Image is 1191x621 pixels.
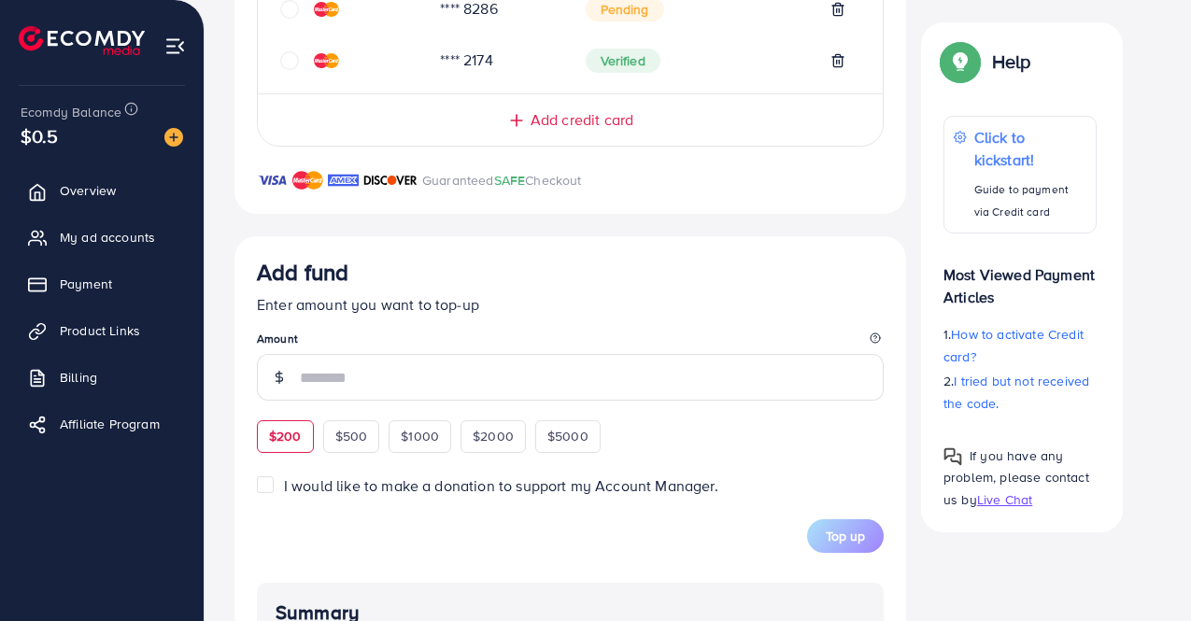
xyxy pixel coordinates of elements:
[257,293,884,316] p: Enter amount you want to top-up
[60,275,112,293] span: Payment
[977,489,1032,508] span: Live Chat
[14,359,190,396] a: Billing
[943,45,977,78] img: Popup guide
[943,323,1097,368] p: 1.
[974,178,1086,223] p: Guide to payment via Credit card
[60,368,97,387] span: Billing
[280,51,299,70] svg: circle
[422,169,582,191] p: Guaranteed Checkout
[335,427,368,445] span: $500
[363,169,418,191] img: brand
[1112,537,1177,607] iframe: Chat
[60,228,155,247] span: My ad accounts
[547,427,588,445] span: $5000
[586,49,660,73] span: Verified
[21,122,59,149] span: $0.5
[60,415,160,433] span: Affiliate Program
[531,109,633,131] span: Add credit card
[19,26,145,55] img: logo
[21,103,121,121] span: Ecomdy Balance
[992,50,1031,73] p: Help
[14,219,190,256] a: My ad accounts
[164,128,183,147] img: image
[14,312,190,349] a: Product Links
[60,321,140,340] span: Product Links
[807,519,884,553] button: Top up
[314,2,339,17] img: credit
[14,172,190,209] a: Overview
[401,427,439,445] span: $1000
[257,331,884,354] legend: Amount
[826,527,865,545] span: Top up
[943,325,1084,366] span: How to activate Credit card?
[14,405,190,443] a: Affiliate Program
[60,181,116,200] span: Overview
[943,248,1097,308] p: Most Viewed Payment Articles
[292,169,323,191] img: brand
[269,427,302,445] span: $200
[257,169,288,191] img: brand
[164,35,186,57] img: menu
[943,370,1097,415] p: 2.
[257,259,348,286] h3: Add fund
[14,265,190,303] a: Payment
[943,447,962,466] img: Popup guide
[328,169,359,191] img: brand
[943,446,1089,508] span: If you have any problem, please contact us by
[314,53,339,68] img: credit
[494,171,526,190] span: SAFE
[974,126,1086,171] p: Click to kickstart!
[284,475,718,496] span: I would like to make a donation to support my Account Manager.
[473,427,514,445] span: $2000
[943,372,1089,413] span: I tried but not received the code.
